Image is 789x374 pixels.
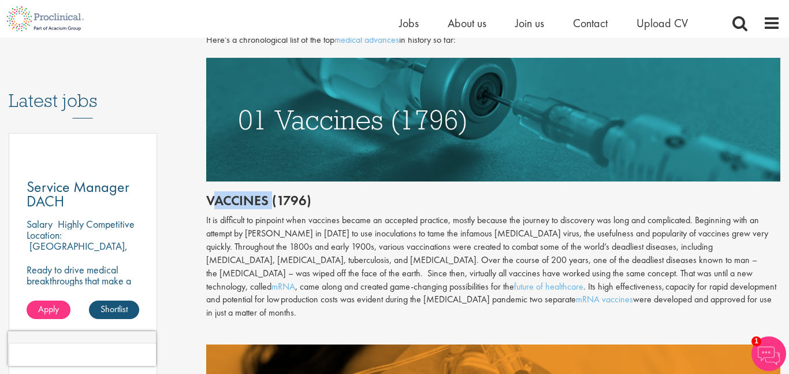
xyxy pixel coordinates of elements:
span: 1 [751,336,761,346]
a: mRNA vaccines [576,293,633,305]
a: Apply [27,301,70,319]
a: Jobs [399,16,419,31]
iframe: reCAPTCHA [8,331,156,366]
p: Highly Competitive [58,217,135,231]
a: medical advances [334,34,399,46]
a: future of healthcare [514,280,583,292]
a: Upload CV [637,16,688,31]
span: Location: [27,228,62,242]
h3: Latest jobs [9,62,157,119]
h2: Vaccines (1796) [206,193,781,208]
p: Ready to drive medical breakthroughs that make a difference in this service manager position? [27,264,139,308]
img: vaccines [206,58,781,181]
a: Service Manager DACH [27,180,139,209]
a: mRNA [271,280,295,292]
a: About us [448,16,486,31]
a: Join us [515,16,544,31]
div: It is difficult to pinpoint when vaccines became an accepted practice, mostly because the journey... [206,214,781,320]
a: Contact [573,16,608,31]
span: Salary [27,217,53,231]
a: Shortlist [89,301,139,319]
p: Here’s a chronological list of the top in history so far: [206,34,781,47]
img: Chatbot [751,336,786,371]
p: [GEOGRAPHIC_DATA], [GEOGRAPHIC_DATA] [27,239,128,264]
span: Apply [38,303,59,315]
span: Service Manager DACH [27,177,129,211]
